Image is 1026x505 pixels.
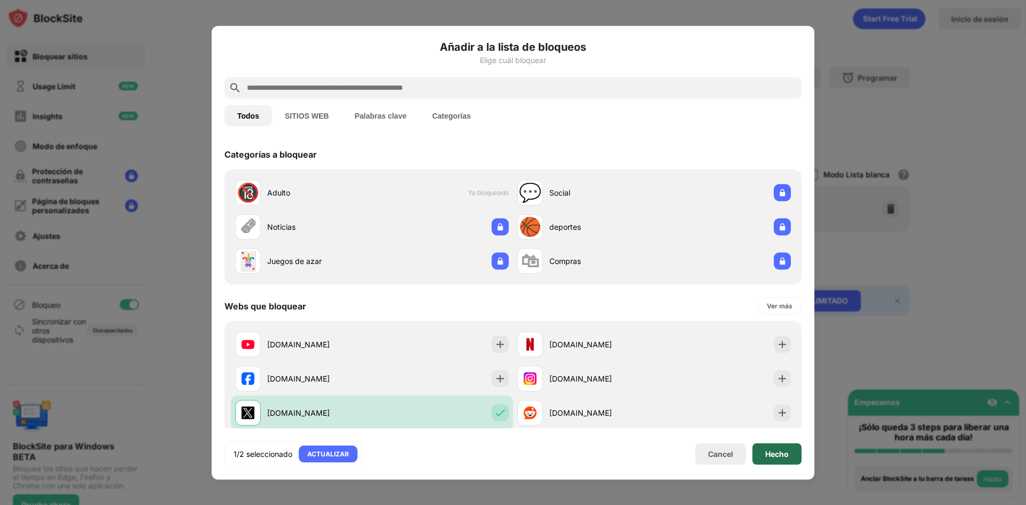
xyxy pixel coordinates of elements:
div: [DOMAIN_NAME] [267,339,372,350]
div: 🏀 [519,216,541,238]
img: favicons [524,338,537,351]
img: search.svg [229,81,242,94]
div: 🃏 [237,250,259,272]
div: [DOMAIN_NAME] [267,407,372,418]
div: 🛍 [521,250,539,272]
div: Noticias [267,221,372,232]
div: Hecho [765,449,789,458]
button: SITIOS WEB [272,105,341,126]
div: [DOMAIN_NAME] [267,373,372,384]
div: 🔞 [237,182,259,204]
div: Juegos de azar [267,255,372,267]
div: [DOMAIN_NAME] [549,373,654,384]
button: Categorías [419,105,484,126]
div: 🗞 [239,216,257,238]
div: [DOMAIN_NAME] [549,407,654,418]
div: Elige cuál bloquear [224,56,802,64]
div: Categorías a bloquear [224,149,317,159]
div: Webs que bloquear [224,300,306,311]
img: favicons [242,372,254,385]
button: Todos [224,105,272,126]
div: ACTUALIZAR [307,448,349,459]
img: favicons [524,406,537,419]
div: 1/2 seleccionado [234,448,292,459]
div: deportes [549,221,654,232]
span: Ya bloqueado [468,189,509,197]
div: Adulto [267,187,372,198]
div: [DOMAIN_NAME] [549,339,654,350]
div: Cancel [708,449,733,459]
img: favicons [524,372,537,385]
button: Palabras clave [341,105,419,126]
div: Compras [549,255,654,267]
div: Social [549,187,654,198]
div: Ver más [767,300,792,311]
img: favicons [242,406,254,419]
div: 💬 [519,182,541,204]
img: favicons [242,338,254,351]
h6: Añadir a la lista de bloqueos [224,38,802,55]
